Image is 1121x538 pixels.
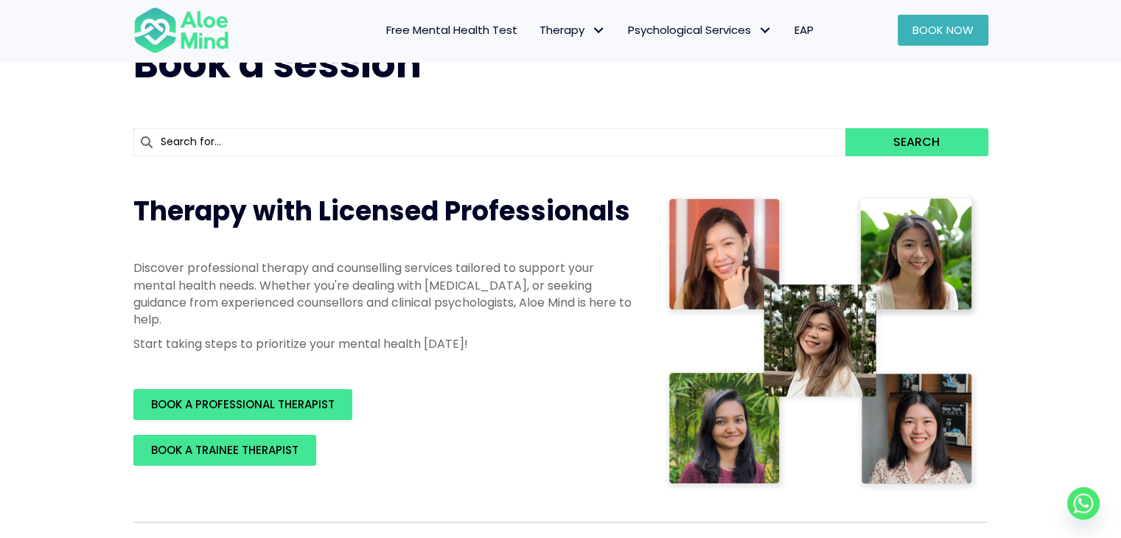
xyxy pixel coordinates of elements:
[898,15,988,46] a: Book Now
[386,22,517,38] span: Free Mental Health Test
[151,396,335,412] span: BOOK A PROFESSIONAL THERAPIST
[248,15,825,46] nav: Menu
[133,335,635,352] p: Start taking steps to prioritize your mental health [DATE]!
[628,22,772,38] span: Psychological Services
[588,20,610,41] span: Therapy: submenu
[133,435,316,466] a: BOOK A TRAINEE THERAPIST
[664,193,979,492] img: Therapist collage
[133,192,630,230] span: Therapy with Licensed Professionals
[1067,487,1100,520] a: Whatsapp
[151,442,298,458] span: BOOK A TRAINEE THERAPIST
[133,389,352,420] a: BOOK A PROFESSIONAL THERAPIST
[133,259,635,328] p: Discover professional therapy and counselling services tailored to support your mental health nee...
[133,6,229,55] img: Aloe mind Logo
[375,15,528,46] a: Free Mental Health Test
[539,22,606,38] span: Therapy
[133,128,846,156] input: Search for...
[783,15,825,46] a: EAP
[755,20,776,41] span: Psychological Services: submenu
[845,128,988,156] button: Search
[617,15,783,46] a: Psychological ServicesPsychological Services: submenu
[528,15,617,46] a: TherapyTherapy: submenu
[795,22,814,38] span: EAP
[133,37,422,91] span: Book a session
[912,22,974,38] span: Book Now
